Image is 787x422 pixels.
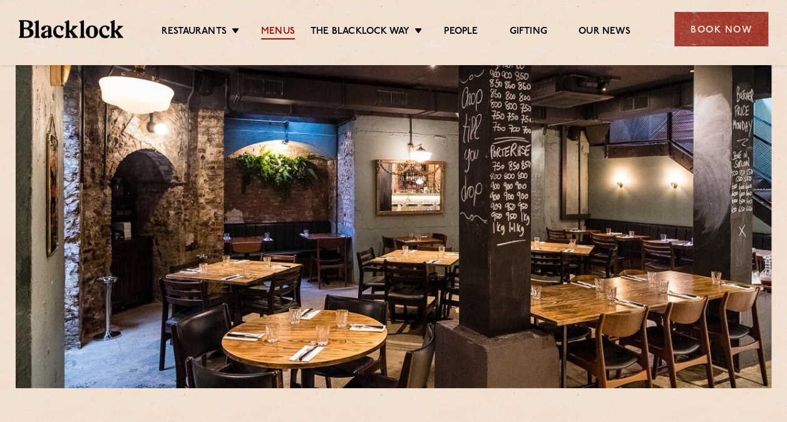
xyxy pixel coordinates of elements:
a: Our News [579,26,630,39]
a: Gifting [509,26,547,39]
img: BL_Textured_Logo-footer-cropped.svg [19,20,123,38]
a: Menus [261,26,295,39]
a: People [444,26,478,39]
a: The Blacklock Way [311,26,409,39]
a: Restaurants [162,26,227,39]
div: Book Now [674,12,768,46]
